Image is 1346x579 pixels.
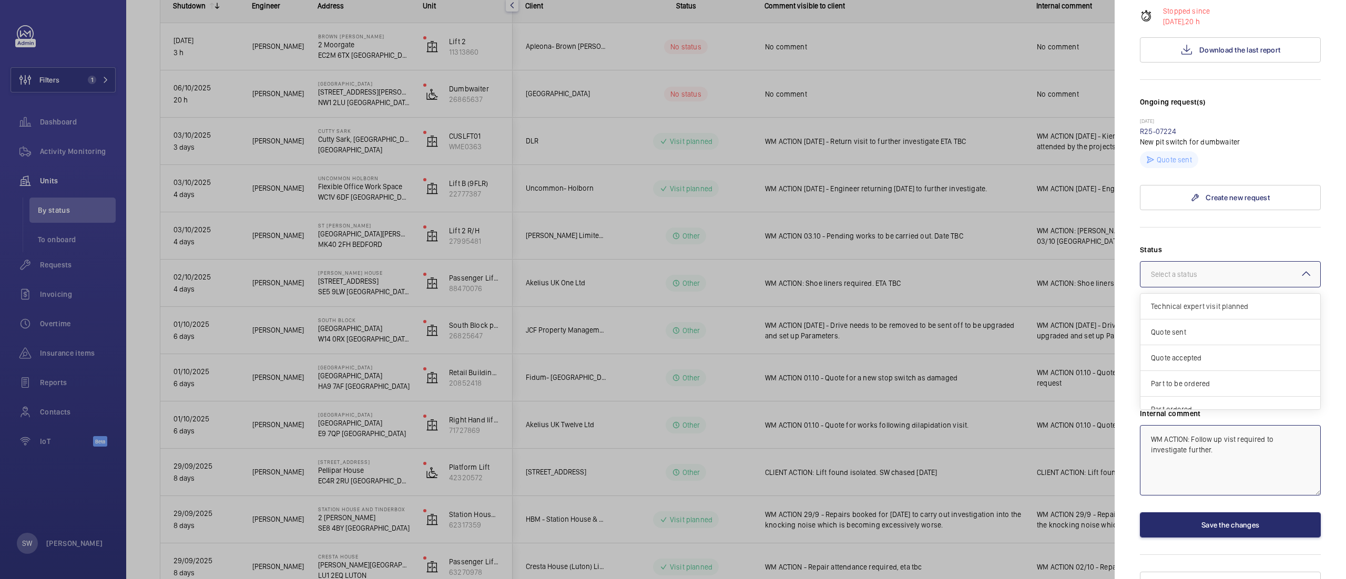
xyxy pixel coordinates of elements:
label: Status [1140,244,1321,255]
ng-dropdown-panel: Options list [1140,293,1321,410]
span: Part ordered [1151,404,1310,415]
button: Download the last report [1140,37,1321,63]
span: Technical expert visit planned [1151,301,1310,312]
span: Quote accepted [1151,353,1310,363]
h3: Ongoing request(s) [1140,97,1321,118]
p: [DATE] [1140,118,1321,126]
span: [DATE], [1163,17,1185,26]
span: Quote sent [1151,327,1310,337]
span: Part to be ordered [1151,378,1310,389]
div: Select a status [1151,269,1223,280]
p: New pit switch for dumbwaiter [1140,137,1321,147]
p: Stopped since [1163,6,1210,16]
a: R25-07224 [1140,127,1177,136]
p: 20 h [1163,16,1210,27]
label: Internal comment [1140,408,1321,419]
a: Create new request [1140,185,1321,210]
p: Quote sent [1157,154,1192,165]
span: Download the last report [1199,46,1280,54]
button: Save the changes [1140,512,1321,537]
